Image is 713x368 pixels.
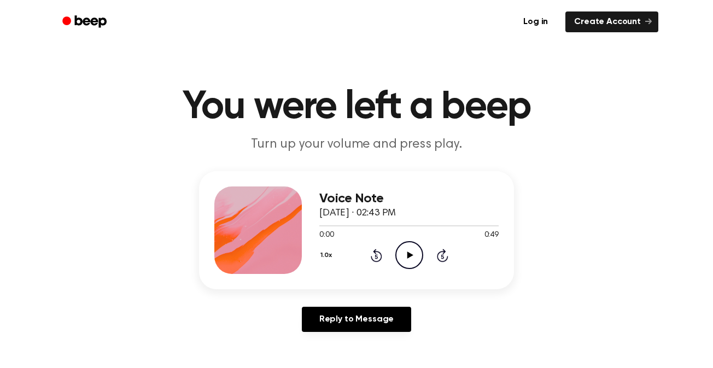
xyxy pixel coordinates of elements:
[302,307,411,332] a: Reply to Message
[319,208,396,218] span: [DATE] · 02:43 PM
[565,11,658,32] a: Create Account
[512,9,559,34] a: Log in
[77,87,636,127] h1: You were left a beep
[319,246,336,265] button: 1.0x
[319,230,334,241] span: 0:00
[55,11,116,33] a: Beep
[319,191,499,206] h3: Voice Note
[147,136,566,154] p: Turn up your volume and press play.
[484,230,499,241] span: 0:49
